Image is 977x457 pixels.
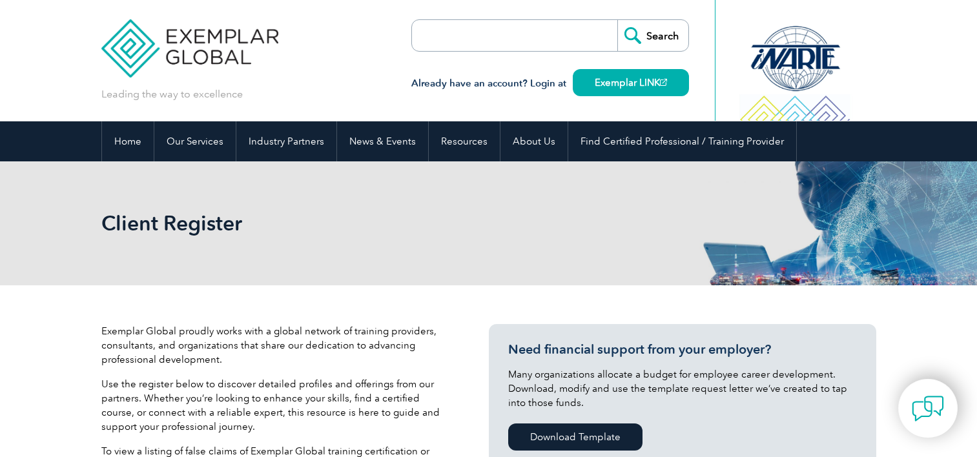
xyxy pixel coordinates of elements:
p: Exemplar Global proudly works with a global network of training providers, consultants, and organ... [101,324,450,367]
img: open_square.png [660,79,667,86]
a: News & Events [337,121,428,161]
a: Find Certified Professional / Training Provider [568,121,796,161]
p: Many organizations allocate a budget for employee career development. Download, modify and use th... [508,367,857,410]
a: Industry Partners [236,121,336,161]
a: Download Template [508,423,643,451]
p: Leading the way to excellence [101,87,243,101]
input: Search [617,20,688,51]
a: Resources [429,121,500,161]
h3: Need financial support from your employer? [508,341,857,358]
h2: Client Register [101,213,644,234]
img: contact-chat.png [912,392,944,425]
a: Home [102,121,154,161]
p: Use the register below to discover detailed profiles and offerings from our partners. Whether you... [101,377,450,434]
a: About Us [500,121,568,161]
a: Exemplar LINK [573,69,689,96]
h3: Already have an account? Login at [411,76,689,92]
a: Our Services [154,121,236,161]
